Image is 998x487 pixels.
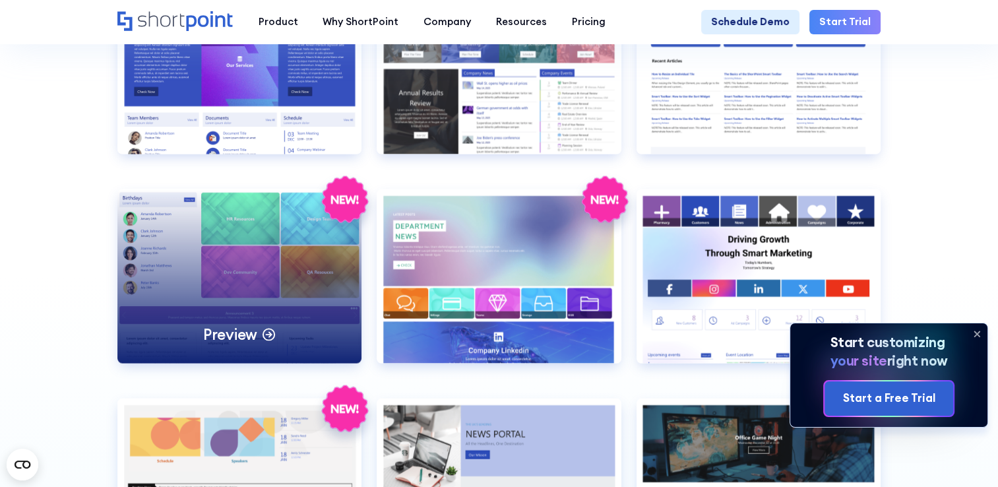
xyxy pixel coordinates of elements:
[246,10,311,35] a: Product
[496,15,547,30] div: Resources
[637,189,881,384] a: Marketing 1
[809,10,881,35] a: Start Trial
[203,325,257,344] p: Preview
[483,10,559,35] a: Resources
[701,10,799,35] a: Schedule Demo
[411,10,483,35] a: Company
[117,189,362,384] a: Knowledge Portal 2Preview
[932,424,998,487] iframe: Chat Widget
[258,15,297,30] div: Product
[310,10,411,35] a: Why ShortPoint
[377,189,621,384] a: Knowledge Portal 3
[843,390,935,407] div: Start a Free Trial
[559,10,618,35] a: Pricing
[572,15,606,30] div: Pricing
[7,449,38,480] button: Open CMP widget
[117,11,234,32] a: Home
[423,15,471,30] div: Company
[323,15,398,30] div: Why ShortPoint
[825,381,952,416] a: Start a Free Trial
